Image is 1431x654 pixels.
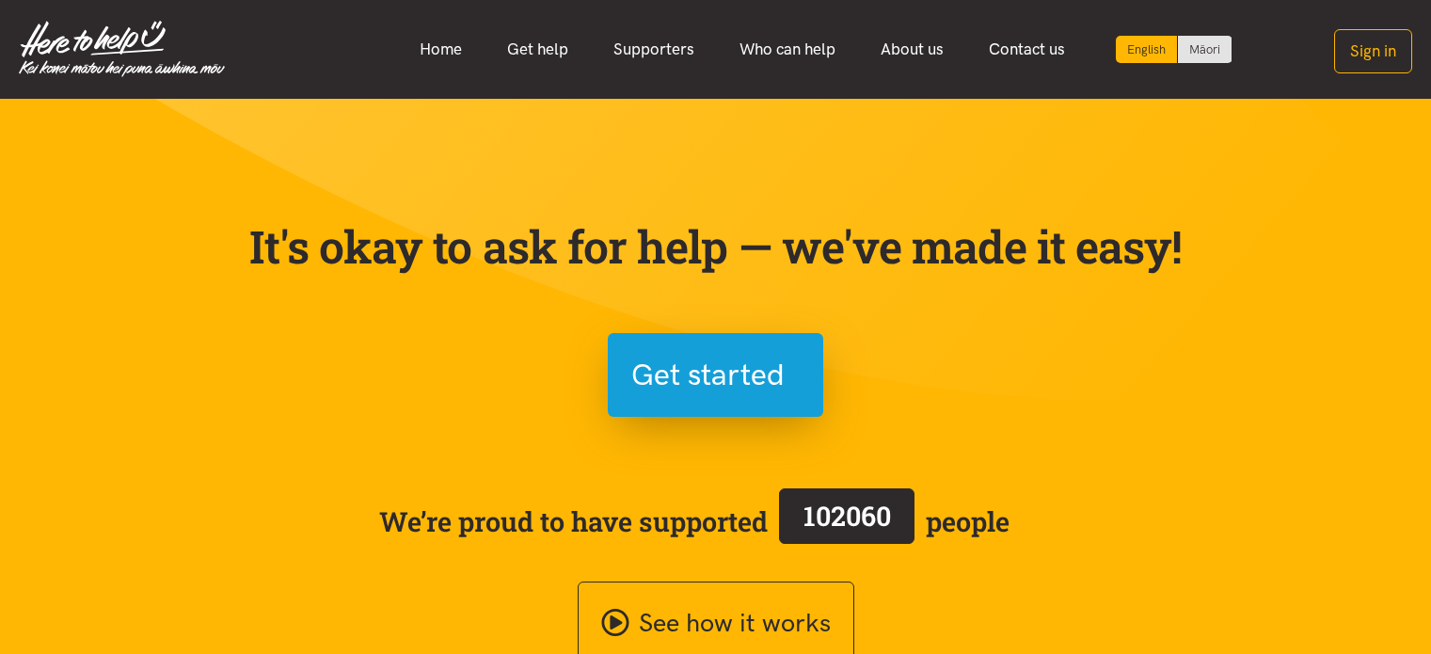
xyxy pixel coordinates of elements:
div: Language toggle [1116,36,1232,63]
button: Get started [608,333,823,417]
a: 102060 [768,485,926,558]
a: Contact us [966,29,1088,70]
img: Home [19,21,225,77]
span: We’re proud to have supported people [379,485,1010,558]
a: Supporters [591,29,717,70]
a: Home [397,29,485,70]
span: 102060 [803,498,891,534]
a: Switch to Te Reo Māori [1178,36,1232,63]
a: Get help [485,29,591,70]
button: Sign in [1334,29,1412,73]
a: About us [858,29,966,70]
div: Current language [1116,36,1178,63]
a: Who can help [717,29,858,70]
span: Get started [631,351,785,399]
p: It's okay to ask for help — we've made it easy! [246,219,1186,274]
